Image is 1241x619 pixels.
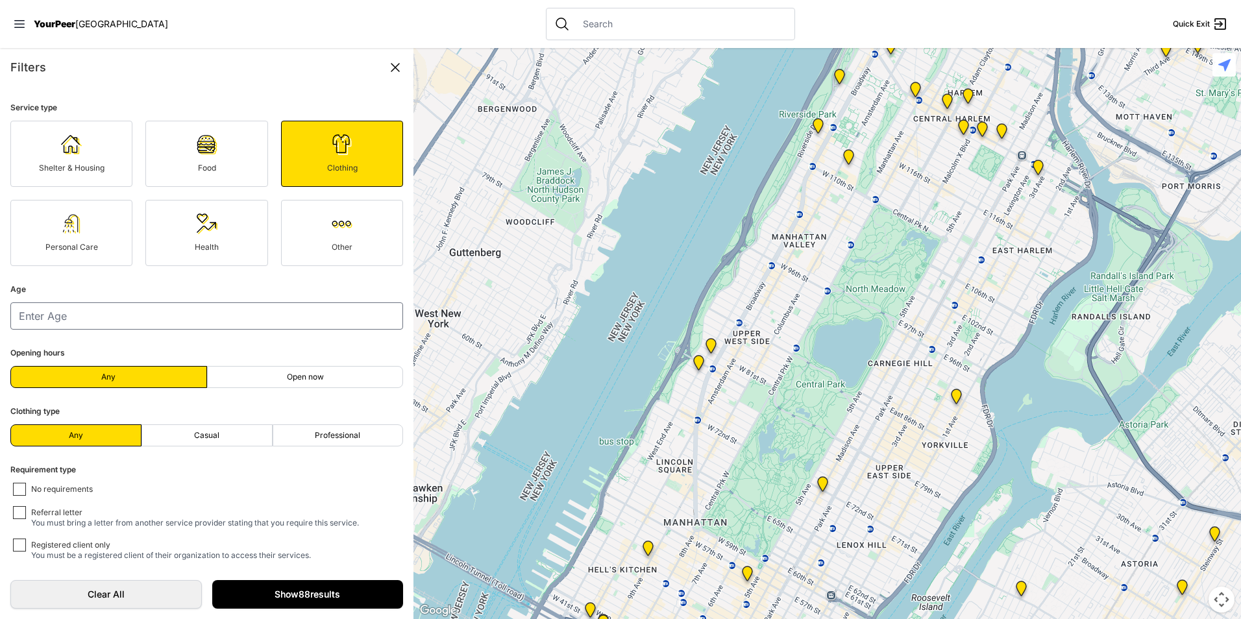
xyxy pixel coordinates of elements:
[198,163,216,173] span: Food
[10,60,46,74] span: Filters
[281,200,403,266] a: Other
[1013,581,1029,601] div: Fancy Thrift Shop
[10,406,60,416] span: Clothing type
[815,476,831,497] div: Manhattan
[974,121,990,142] div: Manhattan
[841,149,857,170] div: The Cathedral Church of St. John the Divine
[1209,587,1235,613] button: Map camera controls
[939,93,955,114] div: Uptown/Harlem DYCD Youth Drop-in Center
[960,88,976,109] div: Manhattan
[10,103,57,112] span: Service type
[31,518,359,528] span: You must bring a letter from another service provider stating that you require this service.
[31,507,82,517] span: Referral letter
[417,602,460,619] img: Google
[145,200,267,266] a: Health
[281,121,403,187] a: Clothing
[10,200,132,266] a: Personal Care
[831,69,848,90] div: Manhattan
[1173,19,1210,29] span: Quick Exit
[212,580,404,609] a: Show88results
[195,242,219,252] span: Health
[194,430,219,441] span: Casual
[75,18,168,29] span: [GEOGRAPHIC_DATA]
[69,430,83,441] span: Any
[34,20,168,28] a: YourPeer[GEOGRAPHIC_DATA]
[13,506,26,519] input: Referral letterYou must bring a letter from another service provider stating that you require thi...
[34,18,75,29] span: YourPeer
[1173,16,1228,32] a: Quick Exit
[1030,160,1046,180] div: Main Location
[1190,38,1206,58] div: The Bronx Pride Center
[315,430,360,441] span: Professional
[31,550,311,560] span: You must be a registered client of their organization to access their services.
[39,163,104,173] span: Shelter & Housing
[10,580,202,609] a: Clear All
[703,338,719,359] div: Pathways Adult Drop-In Program
[907,82,924,103] div: The PILLARS – Holistic Recovery Support
[145,121,267,187] a: Food
[287,372,324,382] span: Open now
[13,483,26,496] input: No requirements
[994,123,1010,144] div: East Harlem
[45,242,98,252] span: Personal Care
[10,284,26,294] span: Age
[575,18,787,30] input: Search
[948,389,965,409] div: Avenue Church
[13,539,26,552] input: Registered client onlyYou must be a registered client of their organization to access their servi...
[101,372,116,382] span: Any
[10,121,132,187] a: Shelter & Housing
[10,348,65,358] span: Opening hours
[31,484,93,496] span: No requirements
[640,540,656,561] div: 9th Avenue Drop-in Center
[10,302,403,330] input: Enter Age
[31,540,110,550] span: Registered client only
[327,163,358,173] span: Clothing
[10,465,76,474] span: Requirement type
[332,242,352,252] span: Other
[417,602,460,619] a: Open this area in Google Maps (opens a new window)
[24,588,188,601] span: Clear All
[810,118,826,139] div: Ford Hall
